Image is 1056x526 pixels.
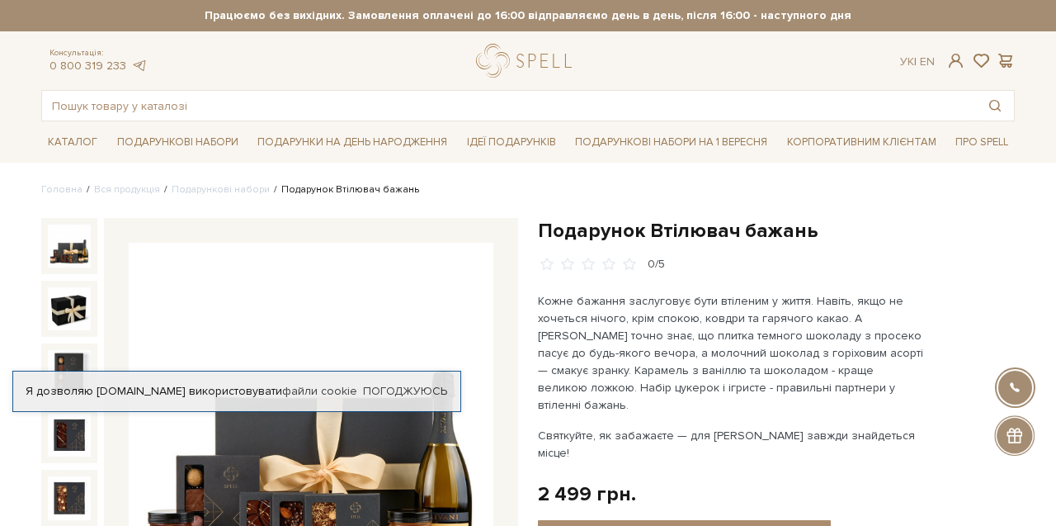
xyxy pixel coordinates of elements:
a: En [920,54,935,69]
a: Погоджуюсь [363,384,447,399]
a: Головна [41,183,82,196]
a: Подарункові набори [111,130,245,155]
a: Подарункові набори на 1 Вересня [568,128,774,156]
a: Корпоративним клієнтам [780,128,943,156]
img: Подарунок Втілювач бажань [48,350,91,393]
img: Подарунок Втілювач бажань [48,476,91,519]
a: Подарункові набори [172,183,270,196]
div: Я дозволяю [DOMAIN_NAME] використовувати [13,384,460,399]
button: Пошук товару у каталозі [976,91,1014,121]
a: 0 800 319 233 [49,59,126,73]
img: Подарунок Втілювач бажань [48,287,91,330]
h1: Подарунок Втілювач бажань [538,218,1015,244]
span: Консультація: [49,48,147,59]
p: Кожне бажання заслуговує бути втіленим у життя. Навіть, якщо не хочеться нічого, крім спокою, ков... [538,292,925,414]
span: | [914,54,917,69]
div: 2 499 грн. [538,481,636,507]
p: Святкуйте, як забажаєте — для [PERSON_NAME] завжди знайдеться місце! [538,427,925,462]
a: Каталог [41,130,104,155]
a: Вся продукція [94,183,160,196]
div: Ук [900,54,935,69]
a: Про Spell [949,130,1015,155]
li: Подарунок Втілювач бажань [270,182,419,197]
input: Пошук товару у каталозі [42,91,976,121]
img: Подарунок Втілювач бажань [48,414,91,457]
div: 0/5 [648,257,665,272]
a: Ідеї подарунків [460,130,563,155]
a: Подарунки на День народження [251,130,454,155]
img: Подарунок Втілювач бажань [48,225,91,268]
a: файли cookie [282,384,357,398]
a: logo [476,44,579,78]
a: telegram [130,59,147,73]
strong: Працюємо без вихідних. Замовлення оплачені до 16:00 відправляємо день в день, після 16:00 - насту... [41,8,1015,23]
